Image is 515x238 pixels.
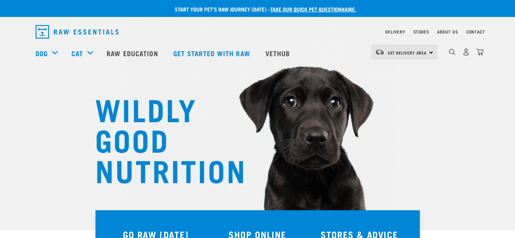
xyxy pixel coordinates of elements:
a: take our quick pet questionnaire. [270,7,356,10]
nav: dropdown navigation [30,22,485,41]
a: Get started with Raw [167,40,259,67]
a: Dog [36,48,48,58]
img: home-icon@2x.png [476,48,484,56]
img: home-icon-1@2x.png [449,49,455,55]
a: About Us [437,30,458,33]
img: user.png [463,48,470,56]
a: Stores [413,30,429,33]
h1: WILDLY GOOD NUTRITION [95,93,231,185]
img: van-moving.png [375,49,384,55]
a: Delivery [385,30,405,33]
img: Raw Essentials Logo [36,25,119,39]
a: Raw Education [100,40,166,67]
a: Contact [466,30,485,33]
a: Cat [71,48,83,58]
a: Vethub [259,40,299,67]
span: Set Delivery Area [388,51,427,54]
